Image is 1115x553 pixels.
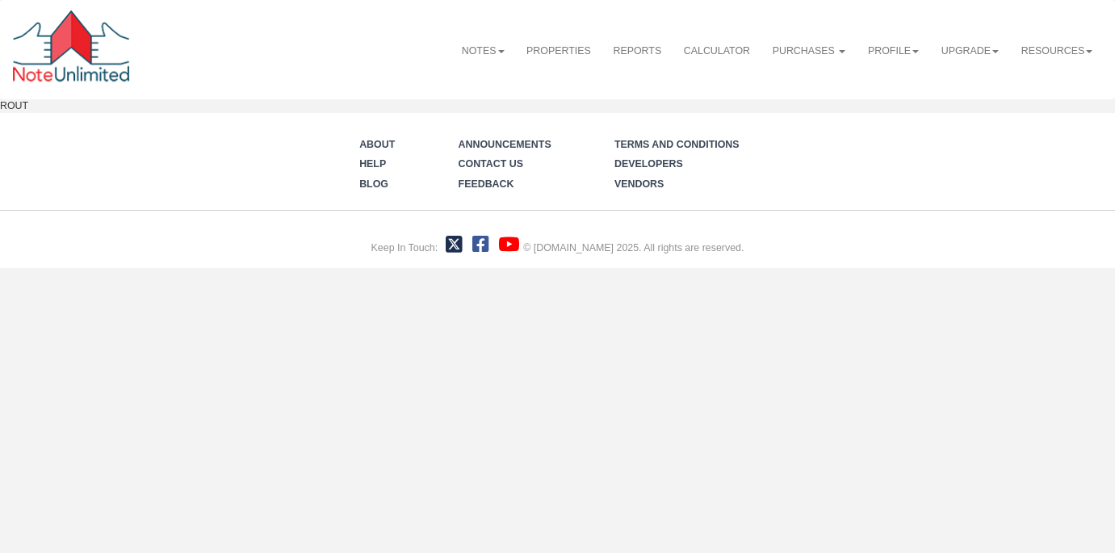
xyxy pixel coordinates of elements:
a: Terms and Conditions [614,139,740,150]
a: Announcements [459,139,551,150]
a: Calculator [673,31,761,70]
div: Keep In Touch: [371,241,438,256]
a: Properties [515,31,602,70]
a: Upgrade [930,31,1010,70]
a: About [359,139,395,150]
a: Vendors [614,178,664,190]
a: Help [359,158,386,170]
a: Profile [857,31,930,70]
a: Purchases [761,31,857,70]
a: Blog [359,178,388,190]
div: © [DOMAIN_NAME] 2025. All rights are reserved. [523,241,744,256]
a: Resources [1010,31,1104,70]
a: Developers [614,158,683,170]
a: Contact Us [459,158,523,170]
a: Reports [602,31,673,70]
a: Notes [451,31,515,70]
a: Feedback [459,178,514,190]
